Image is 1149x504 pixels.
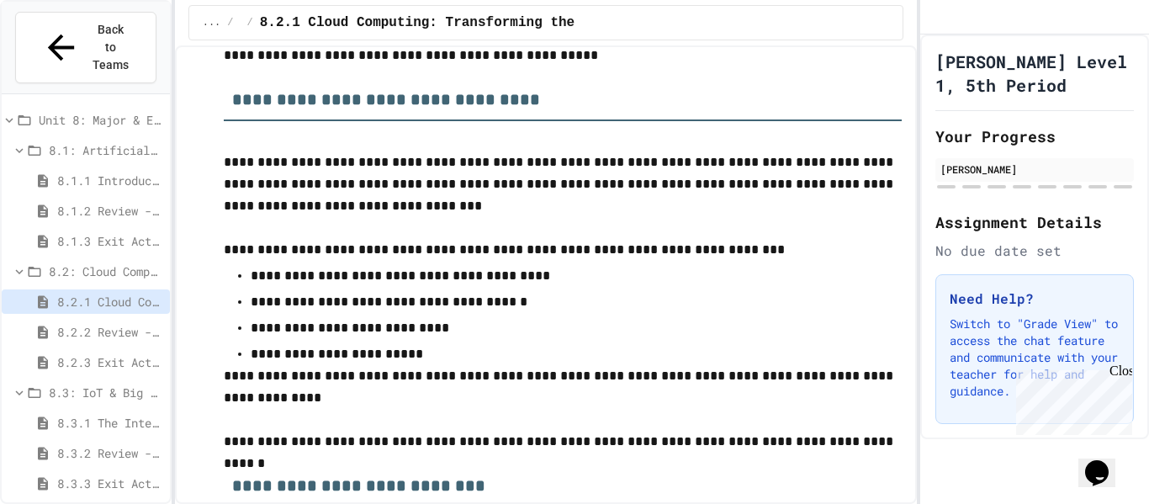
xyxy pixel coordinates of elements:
[15,12,156,83] button: Back to Teams
[1078,437,1132,487] iframe: chat widget
[935,125,1134,148] h2: Your Progress
[247,16,253,29] span: /
[950,289,1120,309] h3: Need Help?
[57,232,163,250] span: 8.1.3 Exit Activity - AI Detective
[91,21,130,74] span: Back to Teams
[57,293,163,310] span: 8.2.1 Cloud Computing: Transforming the Digital World
[57,475,163,492] span: 8.3.3 Exit Activity - IoT Data Detective Challenge
[49,141,163,159] span: 8.1: Artificial Intelligence Basics
[260,13,688,33] span: 8.2.1 Cloud Computing: Transforming the Digital World
[57,444,163,462] span: 8.3.2 Review - The Internet of Things and Big Data
[227,16,233,29] span: /
[39,111,163,129] span: Unit 8: Major & Emerging Technologies
[203,16,221,29] span: ...
[57,353,163,371] span: 8.2.3 Exit Activity - Cloud Service Detective
[935,210,1134,234] h2: Assignment Details
[940,162,1129,177] div: [PERSON_NAME]
[49,384,163,401] span: 8.3: IoT & Big Data
[1009,363,1132,435] iframe: chat widget
[7,7,116,107] div: Chat with us now!Close
[57,172,163,189] span: 8.1.1 Introduction to Artificial Intelligence
[935,241,1134,261] div: No due date set
[57,202,163,220] span: 8.1.2 Review - Introduction to Artificial Intelligence
[950,316,1120,400] p: Switch to "Grade View" to access the chat feature and communicate with your teacher for help and ...
[935,50,1134,97] h1: [PERSON_NAME] Level 1, 5th Period
[49,263,163,280] span: 8.2: Cloud Computing
[57,323,163,341] span: 8.2.2 Review - Cloud Computing
[57,414,163,432] span: 8.3.1 The Internet of Things and Big Data: Our Connected Digital World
